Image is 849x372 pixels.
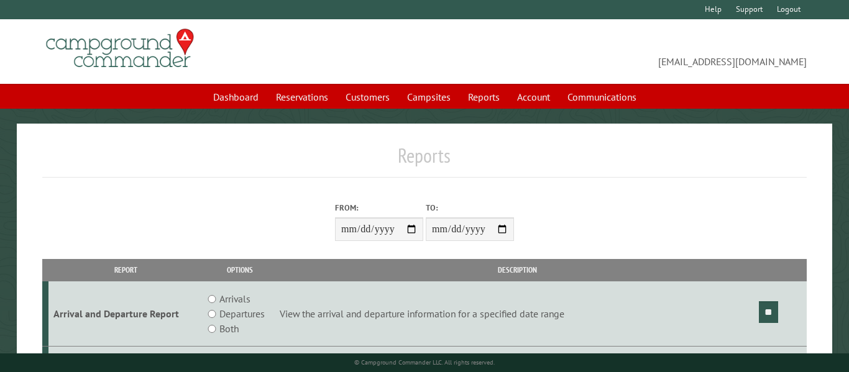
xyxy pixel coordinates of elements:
[48,281,203,347] td: Arrival and Departure Report
[400,85,458,109] a: Campsites
[48,259,203,281] th: Report
[219,291,250,306] label: Arrivals
[42,143,806,178] h1: Reports
[335,202,423,214] label: From:
[206,85,266,109] a: Dashboard
[426,202,514,214] label: To:
[338,85,397,109] a: Customers
[354,358,495,366] small: © Campground Commander LLC. All rights reserved.
[277,281,756,347] td: View the arrival and departure information for a specified date range
[219,306,265,321] label: Departures
[560,85,644,109] a: Communications
[510,85,558,109] a: Account
[42,24,198,73] img: Campground Commander
[268,85,336,109] a: Reservations
[277,259,756,281] th: Description
[203,259,277,281] th: Options
[219,321,239,336] label: Both
[424,34,807,69] span: [EMAIL_ADDRESS][DOMAIN_NAME]
[461,85,507,109] a: Reports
